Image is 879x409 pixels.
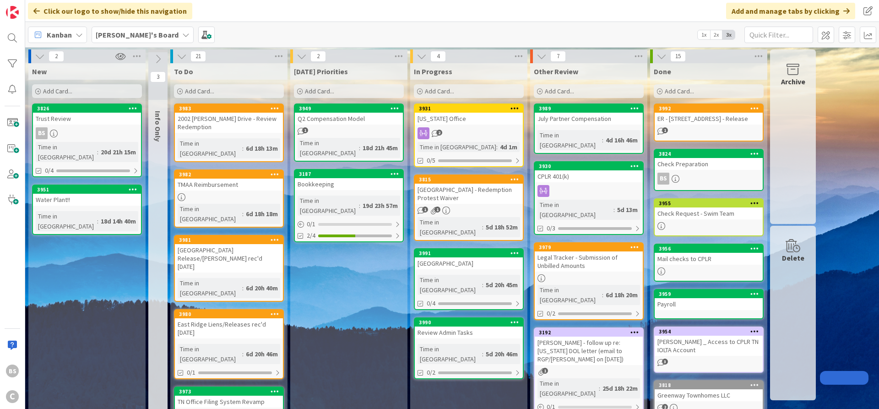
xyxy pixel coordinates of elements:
div: 3949Q2 Compensation Model [295,104,403,125]
div: 39832002 [PERSON_NAME] Drive - Review Redemption [175,104,283,133]
div: Time in [GEOGRAPHIC_DATA] [178,278,242,298]
span: 0/2 [547,309,555,318]
span: : [242,143,244,153]
div: Review Admin Tasks [415,327,523,338]
div: 3983 [179,105,283,112]
span: : [599,383,600,393]
div: 3930 [539,163,643,169]
div: C [6,390,19,403]
a: 3959Payroll [654,289,764,319]
div: 3187 [299,171,403,177]
div: Time in [GEOGRAPHIC_DATA] [36,211,97,231]
span: Today's Priorities [294,67,348,76]
div: 25d 18h 22m [600,383,640,393]
span: To Do [174,67,193,76]
a: 3931[US_STATE] OfficeTime in [GEOGRAPHIC_DATA]:4d 1m0/5 [414,104,524,167]
div: 5d 20h 45m [483,280,520,290]
div: 3981 [175,236,283,244]
a: 3989July Partner CompensationTime in [GEOGRAPHIC_DATA]:4d 16h 46m [534,104,644,154]
div: 0/1 [295,218,403,230]
div: 5d 20h 46m [483,349,520,359]
div: 18d 14h 40m [98,216,138,226]
div: Trust Review [33,113,141,125]
a: 3815[GEOGRAPHIC_DATA] - Redemption Protest WaiverTime in [GEOGRAPHIC_DATA]:5d 18h 52m [414,175,524,241]
div: 3826Trust Review [33,104,141,125]
a: 3981[GEOGRAPHIC_DATA] Release/[PERSON_NAME] rec'd [DATE]Time in [GEOGRAPHIC_DATA]:6d 20h 40m [174,235,284,302]
span: 15 [670,51,686,62]
div: 3959Payroll [655,290,763,310]
div: 3824Check Preparation [655,150,763,170]
div: 3980 [179,311,283,317]
div: 20d 21h 15m [98,147,138,157]
div: Add and manage tabs by clicking [726,3,855,19]
div: Time in [GEOGRAPHIC_DATA] [36,142,97,162]
span: 3x [722,30,735,39]
div: BS [36,127,48,139]
div: 3826 [37,105,141,112]
span: Add Card... [665,87,694,95]
div: 3192 [539,329,643,336]
span: 3 [662,359,668,365]
div: Mail checks to CPLR [655,253,763,265]
span: : [97,147,98,157]
span: 1 [662,127,668,133]
a: 3930CPLR 401(k)Time in [GEOGRAPHIC_DATA]:5d 13m0/3 [534,161,644,235]
div: Time in [GEOGRAPHIC_DATA] [537,378,599,398]
span: : [359,201,360,211]
div: 3981[GEOGRAPHIC_DATA] Release/[PERSON_NAME] rec'd [DATE] [175,236,283,273]
a: 3951Water Plant!!Time in [GEOGRAPHIC_DATA]:18d 14h 40m [32,185,142,235]
div: 3959 [659,291,763,297]
div: Time in [GEOGRAPHIC_DATA] [178,138,242,158]
div: 3951 [33,185,141,194]
div: 3949 [295,104,403,113]
div: 3954 [659,328,763,335]
span: 7 [550,51,566,62]
span: 3 [150,71,166,82]
div: Time in [GEOGRAPHIC_DATA] [418,344,482,364]
input: Quick Filter... [744,27,813,43]
div: 3980 [175,310,283,318]
span: 1 [302,127,308,133]
div: 5d 13m [615,205,640,215]
span: : [496,142,498,152]
div: 6d 18h 18m [244,209,280,219]
span: 2 [49,51,64,62]
div: 3992ER - [STREET_ADDRESS] - Release [655,104,763,125]
div: 3824 [655,150,763,158]
div: Greenway Townhomes LLC [655,389,763,401]
div: East Ridge Liens/Releases rec'd [DATE] [175,318,283,338]
div: Time in [GEOGRAPHIC_DATA] [298,138,359,158]
div: Bookkeeping [295,178,403,190]
div: 5d 18h 52m [483,222,520,232]
div: 3991 [419,250,523,256]
div: Time in [GEOGRAPHIC_DATA] [178,344,242,364]
div: 3973 [175,387,283,396]
div: Check Request - Swim Team [655,207,763,219]
div: 3989July Partner Compensation [535,104,643,125]
span: 1 [542,368,548,374]
div: 3989 [535,104,643,113]
div: Archive [781,76,805,87]
a: 3954[PERSON_NAME] _ Access to CPLR TN IOLTA Account [654,327,764,373]
span: Other Review [534,67,578,76]
span: : [482,222,483,232]
div: Time in [GEOGRAPHIC_DATA] [537,285,602,305]
div: Time in [GEOGRAPHIC_DATA] [418,142,496,152]
div: 2002 [PERSON_NAME] Drive - Review Redemption [175,113,283,133]
div: July Partner Compensation [535,113,643,125]
div: 6d 18h 20m [603,290,640,300]
span: 0/3 [547,224,555,233]
div: 3982TMAA Reimbursement [175,170,283,191]
div: 3990 [415,318,523,327]
div: 3982 [175,170,283,179]
div: Legal Tracker - Submission of Unbilled Amounts [535,251,643,272]
span: 4 [430,51,446,62]
div: 3956Mail checks to CPLR [655,245,763,265]
span: Add Card... [43,87,72,95]
div: TMAA Reimbursement [175,179,283,191]
div: 19d 23h 57m [360,201,400,211]
a: 3990Review Admin TasksTime in [GEOGRAPHIC_DATA]:5d 20h 46m0/2 [414,317,524,379]
div: 3956 [659,245,763,252]
div: 6d 18h 13m [244,143,280,153]
div: 3981 [179,237,283,243]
